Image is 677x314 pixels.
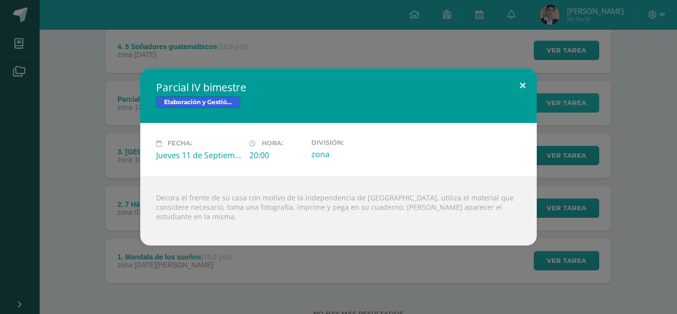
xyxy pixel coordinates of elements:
button: Close (Esc) [508,68,537,102]
div: zona [311,149,396,160]
div: Decora el frente de su casa con motivo de la independencia de [GEOGRAPHIC_DATA], utiliza el mater... [140,177,537,246]
div: Jueves 11 de Septiembre [156,150,241,161]
label: División: [311,139,396,146]
span: Fecha: [168,140,192,147]
span: Elaboración y Gestión de proyectos [156,96,240,108]
h2: Parcial IV bimestre [156,80,521,94]
div: 20:00 [249,150,303,161]
span: Hora: [262,140,283,147]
